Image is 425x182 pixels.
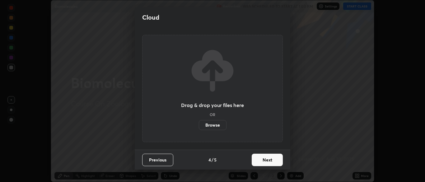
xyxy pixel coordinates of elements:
h4: / [212,156,213,163]
button: Next [252,154,283,166]
h4: 4 [208,156,211,163]
h3: Drag & drop your files here [181,103,244,108]
button: Previous [142,154,173,166]
h2: Cloud [142,13,159,21]
h4: 5 [214,156,217,163]
h5: OR [210,113,215,116]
